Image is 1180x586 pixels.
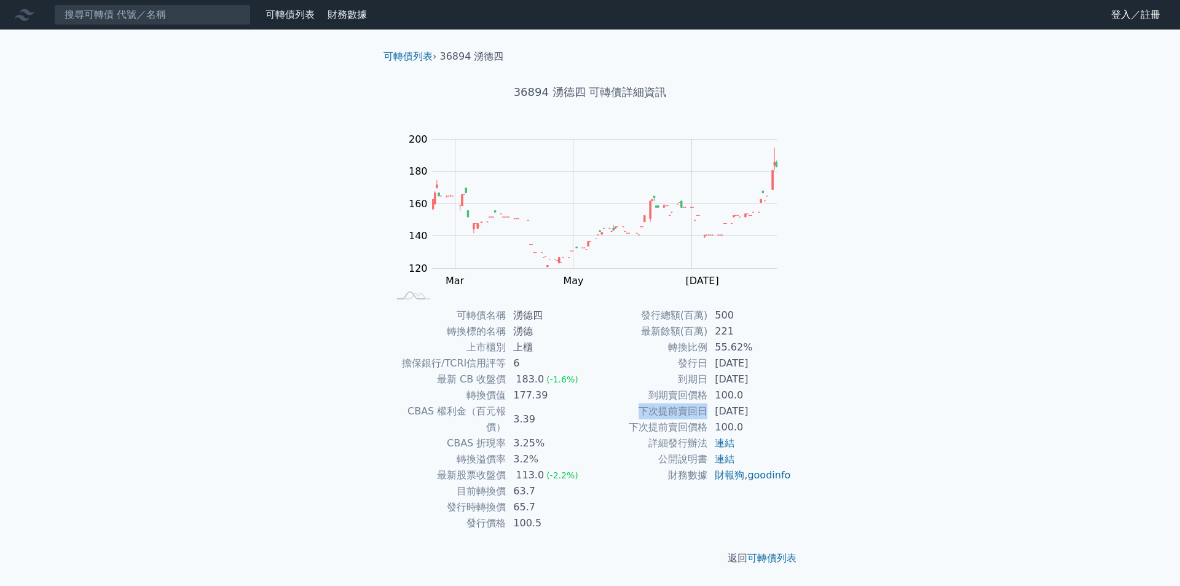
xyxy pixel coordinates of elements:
[707,323,792,339] td: 221
[1119,527,1180,586] div: 聊天小工具
[747,552,796,564] a: 可轉債列表
[388,467,506,483] td: 最新股票收盤價
[388,307,506,323] td: 可轉債名稱
[715,469,744,481] a: 財報狗
[506,387,590,403] td: 177.39
[388,339,506,355] td: 上市櫃別
[707,403,792,419] td: [DATE]
[409,263,428,274] tspan: 120
[506,307,590,323] td: 湧德四
[506,339,590,355] td: 上櫃
[590,339,707,355] td: 轉換比例
[388,483,506,499] td: 目前轉換價
[513,371,546,387] div: 183.0
[506,323,590,339] td: 湧德
[707,307,792,323] td: 500
[707,355,792,371] td: [DATE]
[506,355,590,371] td: 6
[388,387,506,403] td: 轉換價值
[54,4,251,25] input: 搜尋可轉債 代號／名稱
[590,435,707,451] td: 詳細發行辦法
[590,403,707,419] td: 下次提前賣回日
[707,371,792,387] td: [DATE]
[388,515,506,531] td: 發行價格
[446,275,465,287] tspan: Mar
[715,437,734,449] a: 連結
[707,419,792,435] td: 100.0
[590,355,707,371] td: 發行日
[409,230,428,242] tspan: 140
[388,499,506,515] td: 發行時轉換價
[590,419,707,435] td: 下次提前賣回價格
[383,50,433,62] a: 可轉債列表
[409,198,428,210] tspan: 160
[374,84,806,101] h1: 36894 湧德四 可轉債詳細資訊
[506,451,590,467] td: 3.2%
[388,435,506,451] td: CBAS 折現率
[265,9,315,20] a: 可轉債列表
[707,339,792,355] td: 55.62%
[374,551,806,566] p: 返回
[328,9,367,20] a: 財務數據
[388,403,506,435] td: CBAS 權利金（百元報價）
[506,403,590,435] td: 3.39
[409,165,428,177] tspan: 180
[388,371,506,387] td: 最新 CB 收盤價
[747,469,790,481] a: goodinfo
[388,451,506,467] td: 轉換溢價率
[590,323,707,339] td: 最新餘額(百萬)
[686,275,719,287] tspan: [DATE]
[440,49,504,64] li: 36894 湧德四
[590,387,707,403] td: 到期賣回價格
[546,470,578,480] span: (-2.2%)
[383,49,436,64] li: ›
[1119,527,1180,586] iframe: Chat Widget
[506,435,590,451] td: 3.25%
[546,374,578,384] span: (-1.6%)
[506,499,590,515] td: 65.7
[388,355,506,371] td: 擔保銀行/TCRI信用評等
[432,148,777,267] g: Series
[506,515,590,531] td: 100.5
[590,307,707,323] td: 發行總額(百萬)
[513,467,546,483] div: 113.0
[388,323,506,339] td: 轉換標的名稱
[707,467,792,483] td: ,
[409,133,428,145] tspan: 200
[590,371,707,387] td: 到期日
[506,483,590,499] td: 63.7
[715,453,734,465] a: 連結
[1101,5,1170,25] a: 登入／註冊
[590,467,707,483] td: 財務數據
[563,275,583,287] tspan: May
[403,133,796,287] g: Chart
[707,387,792,403] td: 100.0
[590,451,707,467] td: 公開說明書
